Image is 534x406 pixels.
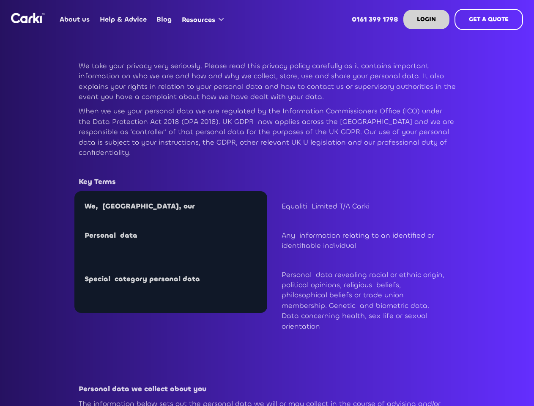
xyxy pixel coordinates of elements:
a: Help & Advice [95,3,151,36]
p: ‍ [282,336,446,346]
p: ‍ [79,384,456,394]
p: ‍ [79,162,456,172]
strong: Personal data we collect about you [79,384,206,394]
p: ‍ [282,255,446,265]
div: Resources [177,3,232,36]
strong: We, [GEOGRAPHIC_DATA], our [85,202,194,211]
a: Blog [152,3,177,36]
div: Resources [182,15,215,25]
strong: GET A QUOTE [469,15,509,23]
p: ‍ [85,230,263,241]
p: ‍ [85,288,263,299]
a: LOGIN [403,10,449,29]
a: GET A QUOTE [455,9,523,30]
h2: ‍ [282,354,446,370]
strong: 0161 399 1798 [352,15,398,24]
p: ‍ [282,216,446,226]
p: Any information relating to an identified or identifiable individual [282,230,446,251]
p: ‍ [85,216,263,226]
strong: Key Terms [79,177,116,187]
strong: LOGIN [417,15,436,23]
p: We take your privacy very seriously. Please read this privacy policy carefully as it contains imp... [79,61,456,102]
p: Equaliti Limited T/A Carki [282,201,446,211]
p: Personal data revealing racial or ethnic origin, political opinions, religious beliefs, philosoph... [282,270,446,332]
strong: Special category personal data [85,274,200,284]
a: About us [55,3,95,36]
strong: Personal data [85,231,137,240]
img: Logo [11,13,45,23]
a: 0161 399 1798 [347,3,403,36]
a: home [11,13,45,23]
p: When we use your personal data we are regulated by the Information Commissioners Office (ICO) und... [79,106,456,158]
